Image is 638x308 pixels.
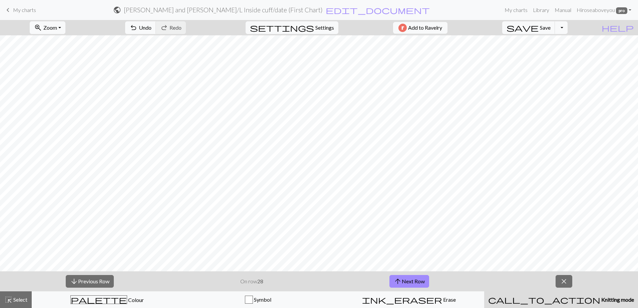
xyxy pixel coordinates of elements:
[394,277,402,286] span: arrow_upward
[246,21,338,34] button: SettingsSettings
[398,24,407,32] img: Ravelry
[250,24,314,32] i: Settings
[13,7,36,13] span: My charts
[540,24,551,31] span: Save
[250,23,314,32] span: settings
[333,291,484,308] button: Erase
[34,23,42,32] span: zoom_in
[442,296,456,303] span: Erase
[124,6,323,14] h2: [PERSON_NAME] and [PERSON_NAME] / L Inside cuff/date (First Chart)
[484,291,638,308] button: Knitting mode
[326,5,430,15] span: edit_document
[507,23,539,32] span: save
[66,275,114,288] button: Previous Row
[253,296,271,303] span: Symbol
[408,24,442,32] span: Add to Ravelry
[600,296,634,303] span: Knitting mode
[552,3,574,17] a: Manual
[530,3,552,17] a: Library
[257,278,263,284] strong: 28
[127,297,144,303] span: Colour
[488,295,600,304] span: call_to_action
[4,5,12,15] span: keyboard_arrow_left
[362,295,442,304] span: ink_eraser
[4,4,36,16] a: My charts
[602,23,634,32] span: help
[71,295,127,304] span: palette
[125,21,156,34] button: Undo
[393,22,447,34] button: Add to Ravelry
[30,21,65,34] button: Zoom
[502,3,530,17] a: My charts
[129,23,137,32] span: undo
[32,291,183,308] button: Colour
[70,277,78,286] span: arrow_downward
[315,24,334,32] span: Settings
[574,3,634,17] a: Hiroseaboveyou pro
[502,21,555,34] button: Save
[12,296,27,303] span: Select
[389,275,429,288] button: Next Row
[4,295,12,304] span: highlight_alt
[113,5,121,15] span: public
[240,277,263,285] p: On row
[139,24,151,31] span: Undo
[616,7,627,14] span: pro
[43,24,57,31] span: Zoom
[560,277,568,286] span: close
[183,291,333,308] button: Symbol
